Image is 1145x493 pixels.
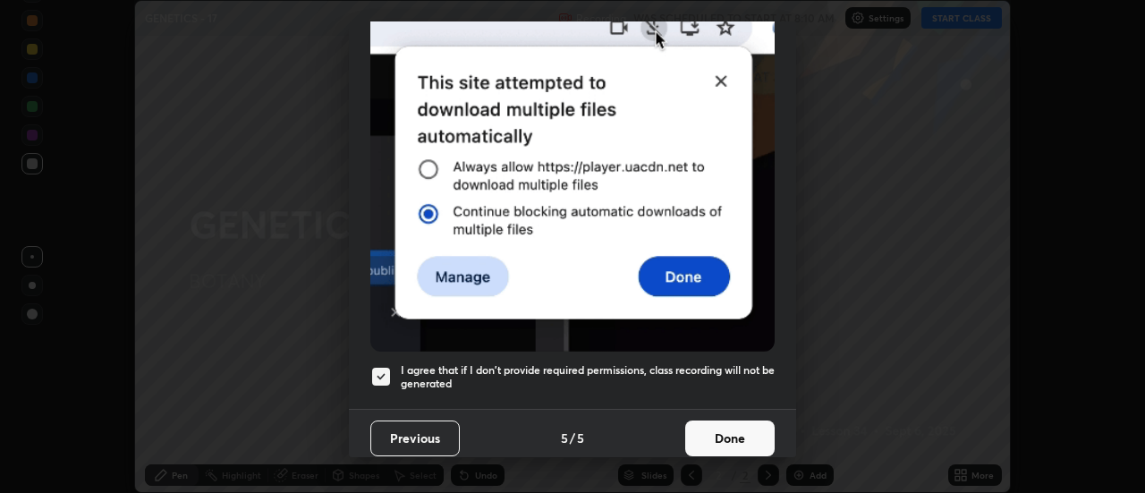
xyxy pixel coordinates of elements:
h4: / [570,429,575,447]
h4: 5 [561,429,568,447]
h4: 5 [577,429,584,447]
button: Previous [370,421,460,456]
button: Done [685,421,775,456]
h5: I agree that if I don't provide required permissions, class recording will not be generated [401,363,775,391]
